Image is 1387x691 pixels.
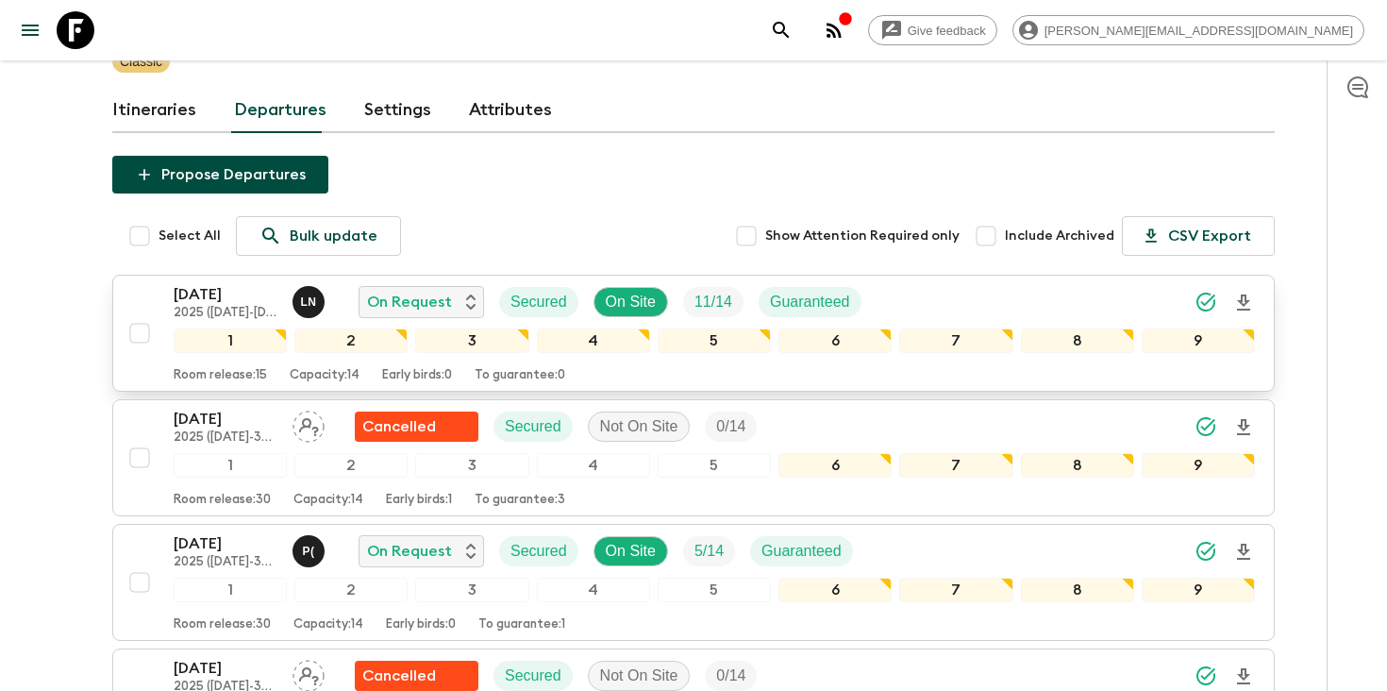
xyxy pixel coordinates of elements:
[505,665,561,687] p: Secured
[510,540,567,563] p: Secured
[120,52,162,71] p: Classic
[362,665,436,687] p: Cancelled
[499,287,578,317] div: Secured
[475,368,565,383] p: To guarantee: 0
[234,88,326,133] a: Departures
[1142,453,1255,478] div: 9
[367,291,452,313] p: On Request
[478,617,565,632] p: To guarantee: 1
[658,578,771,602] div: 5
[386,493,452,508] p: Early birds: 1
[174,578,287,602] div: 1
[1195,540,1217,563] svg: Synced Successfully
[174,657,277,680] p: [DATE]
[292,541,328,556] span: Pooky (Thanaphan) Kerdyoo
[475,493,565,508] p: To guarantee: 3
[415,453,528,478] div: 3
[382,368,452,383] p: Early birds: 0
[493,412,573,442] div: Secured
[510,291,567,313] p: Secured
[1122,216,1275,256] button: CSV Export
[1021,329,1134,353] div: 8
[499,536,578,566] div: Secured
[683,287,744,317] div: Trip Fill
[658,453,771,478] div: 5
[1005,227,1114,245] span: Include Archived
[606,291,656,313] p: On Site
[302,544,314,559] p: P (
[1021,578,1134,602] div: 8
[1034,24,1363,38] span: [PERSON_NAME][EMAIL_ADDRESS][DOMAIN_NAME]
[174,555,277,570] p: 2025 ([DATE]-30 April with Phuket)
[1232,292,1255,314] svg: Download Onboarding
[593,536,668,566] div: On Site
[112,524,1275,641] button: [DATE]2025 ([DATE]-30 April with Phuket)Pooky (Thanaphan) KerdyooOn RequestSecuredOn SiteTrip Fil...
[1195,291,1217,313] svg: Synced Successfully
[355,661,478,691] div: Flash Pack cancellation
[606,540,656,563] p: On Site
[505,415,561,438] p: Secured
[174,453,287,478] div: 1
[290,225,377,247] p: Bulk update
[174,493,271,508] p: Room release: 30
[11,11,49,49] button: menu
[386,617,456,632] p: Early birds: 0
[778,453,892,478] div: 6
[293,617,363,632] p: Capacity: 14
[899,578,1012,602] div: 7
[762,11,800,49] button: search adventures
[765,227,960,245] span: Show Attention Required only
[292,292,328,307] span: Lalidarat Niyomrat
[761,540,842,563] p: Guaranteed
[537,453,650,478] div: 4
[537,578,650,602] div: 4
[300,295,316,310] p: L N
[600,415,678,438] p: Not On Site
[899,453,1012,478] div: 7
[705,412,757,442] div: Trip Fill
[415,578,528,602] div: 3
[694,291,732,313] p: 11 / 14
[1142,329,1255,353] div: 9
[770,291,850,313] p: Guaranteed
[493,661,573,691] div: Secured
[236,216,401,256] a: Bulk update
[174,532,277,555] p: [DATE]
[778,329,892,353] div: 6
[778,578,892,602] div: 6
[294,329,408,353] div: 2
[897,24,996,38] span: Give feedback
[294,578,408,602] div: 2
[292,666,325,681] span: Assign pack leader
[159,227,221,245] span: Select All
[593,287,668,317] div: On Site
[868,15,997,45] a: Give feedback
[469,88,552,133] a: Attributes
[588,412,691,442] div: Not On Site
[174,306,277,321] p: 2025 ([DATE]-[DATE] with [PERSON_NAME])
[588,661,691,691] div: Not On Site
[174,283,277,306] p: [DATE]
[112,156,328,194] button: Propose Departures
[705,661,757,691] div: Trip Fill
[1012,15,1364,45] div: [PERSON_NAME][EMAIL_ADDRESS][DOMAIN_NAME]
[899,329,1012,353] div: 7
[364,88,431,133] a: Settings
[294,453,408,478] div: 2
[292,535,328,567] button: P(
[537,329,650,353] div: 4
[1195,415,1217,438] svg: Synced Successfully
[367,540,452,563] p: On Request
[174,617,271,632] p: Room release: 30
[1232,666,1255,688] svg: Download Onboarding
[415,329,528,353] div: 3
[1021,453,1134,478] div: 8
[112,399,1275,516] button: [DATE]2025 ([DATE]-30 April with Phuket)Assign pack leaderFlash Pack cancellationSecuredNot On Si...
[658,329,771,353] div: 5
[1232,416,1255,439] svg: Download Onboarding
[112,275,1275,392] button: [DATE]2025 ([DATE]-[DATE] with [PERSON_NAME])Lalidarat NiyomratOn RequestSecuredOn SiteTrip FillG...
[355,412,478,442] div: Flash Pack cancellation
[174,329,287,353] div: 1
[716,665,745,687] p: 0 / 14
[293,493,363,508] p: Capacity: 14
